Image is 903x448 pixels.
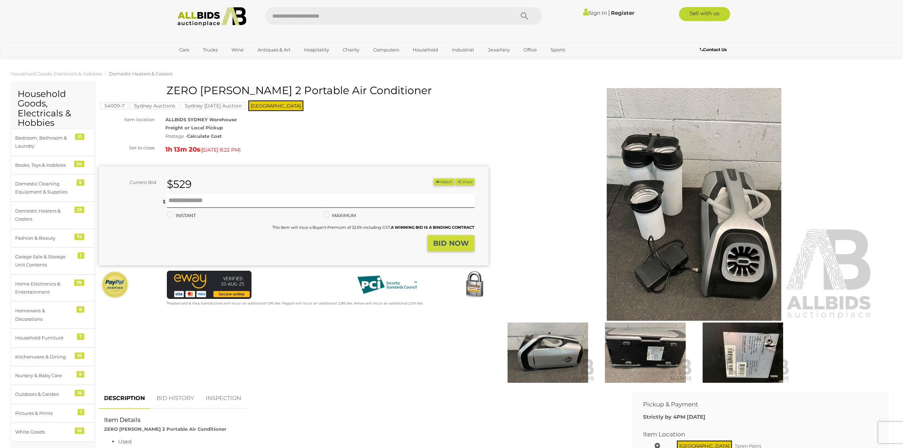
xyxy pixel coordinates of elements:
div: Kitchenware & Dining [15,353,73,361]
b: A WINNING BID IS A BINDING CONTRACT [391,225,474,230]
div: Item location [93,116,160,124]
img: Secured by Rapid SSL [460,271,489,299]
h1: ZERO [PERSON_NAME] 2 Portable Air Conditioner [102,85,487,96]
a: Sydney [DATE] Auction [181,103,246,109]
span: | [608,9,610,17]
a: Sign In [583,10,607,16]
a: Industrial [447,44,479,56]
a: Home Electronics & Entertainment 79 [11,275,95,302]
a: 54009-7 [101,103,128,109]
div: Domestic Cleaning Equipment & Supplies [15,180,73,196]
div: Fashion & Beauty [15,234,73,242]
b: Contact Us [700,47,727,52]
h2: Household Goods, Electricals & Hobbies [18,89,88,128]
a: INSPECTION [200,388,247,409]
img: ZERO BREEZE Mark 2 Portable Air Conditioner [514,88,875,321]
a: Sydney Auctions [130,103,179,109]
label: MAXIMUM [323,211,356,220]
button: Share [455,178,474,186]
a: Nursery & Baby Care 9 [11,366,95,385]
a: Domestic Cleaning Equipment & Supplies 9 [11,174,95,202]
a: Household Furniture 7 [11,329,95,347]
div: 8 [77,306,84,313]
span: ( ) [200,147,241,153]
small: This Item will incur a Buyer's Premium of 22.5% including GST. [272,225,474,230]
div: 7 [77,333,84,340]
img: ZERO BREEZE Mark 2 Portable Air Conditioner [598,323,692,383]
div: Postage - [165,132,489,140]
button: BID NOW [428,235,474,252]
a: Domestic Heaters & Coolers 23 [11,202,95,229]
a: Fashion & Beauty 72 [11,229,95,247]
a: White Goods 18 [11,423,95,441]
h2: Item Details [104,417,617,423]
a: Wine [227,44,248,56]
small: Mastercard & Visa transactions will incur an additional 1.9% fee. Paypal will incur an additional... [166,301,423,306]
a: Garage Sale & Storage Unit Contents 1 [11,247,95,275]
div: 1 [78,409,84,415]
div: 72 [74,234,84,240]
a: Register [611,10,634,16]
div: 18 [75,428,84,434]
div: Bedroom, Bathroom & Laundry [15,134,73,151]
div: 18 [75,390,84,396]
a: Sports [546,44,570,56]
div: 9 [77,179,84,186]
div: Homeware & Decorations [15,307,73,323]
div: White Goods [15,428,73,436]
a: Sell with us [679,7,730,21]
strong: ZERO [PERSON_NAME] 2 Portable Air Conditioner [104,426,226,432]
div: Nursery & Baby Care [15,372,73,380]
a: Computers [369,44,404,56]
div: Garage Sale & Storage Unit Contents [15,253,73,269]
div: 54 [74,161,84,167]
a: Kitchenware & Dining 16 [11,348,95,366]
a: Books, Toys & Hobbies 54 [11,156,95,174]
a: Hospitality [299,44,334,56]
div: 16 [75,352,84,359]
div: Books, Toys & Hobbies [15,161,73,169]
h2: Pickup & Payment [643,401,868,408]
a: Office [519,44,541,56]
img: Official PayPal Seal [101,271,129,299]
div: Household Furniture [15,334,73,342]
mark: 54009-7 [101,102,128,109]
strong: BID NOW [433,239,469,247]
span: [GEOGRAPHIC_DATA] [248,100,303,111]
li: Watch this item [434,178,454,186]
span: [DATE] 8:22 PM [202,147,239,153]
button: Watch [434,178,454,186]
a: Household Goods, Electricals & Hobbies [11,71,102,76]
a: Trucks [198,44,222,56]
div: Domestic Heaters & Coolers [15,207,73,223]
div: 79 [74,280,84,286]
a: Charity [338,44,364,56]
strong: Freight or Local Pickup [165,125,223,130]
div: Outdoors & Garden [15,390,73,398]
div: Current Bid [99,178,162,186]
mark: Sydney [DATE] Auction [181,102,246,109]
a: Contact Us [700,46,728,54]
div: Set to close [93,144,160,152]
div: 21 [75,134,84,140]
img: PCI DSS compliant [352,271,422,299]
a: [GEOGRAPHIC_DATA] [175,56,234,67]
li: Used [118,437,617,446]
button: Search [507,7,542,25]
a: Jewellery [483,44,514,56]
label: INSTANT [167,211,196,220]
a: Antiques & Art [253,44,295,56]
strong: Calculate Cost [187,133,222,139]
a: Household [408,44,443,56]
div: Home Electronics & Entertainment [15,280,73,296]
a: Pictures & Prints 1 [11,404,95,423]
a: Outdoors & Garden 18 [11,385,95,404]
h2: Item Location [643,431,868,438]
a: DESCRIPTION [99,388,150,409]
a: Domestic Heaters & Coolers [109,71,172,76]
a: Cars [175,44,194,56]
img: Allbids.com.au [174,7,250,26]
strong: ALLBIDS SYDNEY Warehouse [165,117,237,122]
